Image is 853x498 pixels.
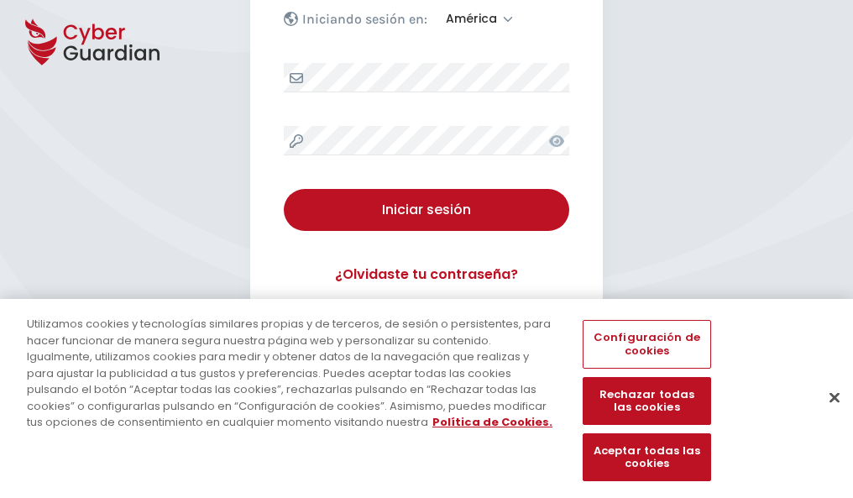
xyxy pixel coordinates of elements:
[296,200,557,220] div: Iniciar sesión
[583,377,710,425] button: Rechazar todas las cookies
[583,433,710,481] button: Aceptar todas las cookies
[284,265,569,285] a: ¿Olvidaste tu contraseña?
[27,316,557,431] div: Utilizamos cookies y tecnologías similares propias y de terceros, de sesión o persistentes, para ...
[432,414,552,430] a: Más información sobre su privacidad, se abre en una nueva pestaña
[816,379,853,416] button: Cerrar
[583,320,710,368] button: Configuración de cookies, Abre el cuadro de diálogo del centro de preferencias.
[284,189,569,231] button: Iniciar sesión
